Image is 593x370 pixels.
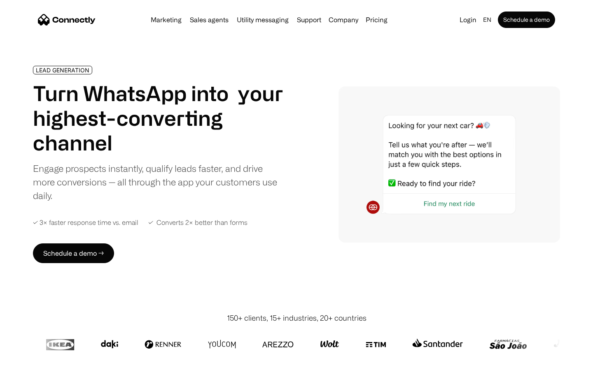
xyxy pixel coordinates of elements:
[362,16,391,23] a: Pricing
[456,14,480,25] a: Login
[147,16,185,23] a: Marketing
[36,67,89,73] div: LEAD GENERATION
[16,356,49,367] ul: Language list
[187,16,232,23] a: Sales agents
[33,162,283,202] div: Engage prospects instantly, qualify leads faster, and drive more conversions — all through the ap...
[483,14,491,25] div: en
[233,16,292,23] a: Utility messaging
[33,243,114,263] a: Schedule a demo →
[148,219,247,227] div: ✓ Converts 2× better than forms
[8,355,49,367] aside: Language selected: English
[33,219,138,227] div: ✓ 3× faster response time vs. email
[294,16,325,23] a: Support
[33,81,283,155] h1: Turn WhatsApp into your highest-converting channel
[227,312,367,324] div: 150+ clients, 15+ industries, 20+ countries
[329,14,358,25] div: Company
[498,12,555,28] a: Schedule a demo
